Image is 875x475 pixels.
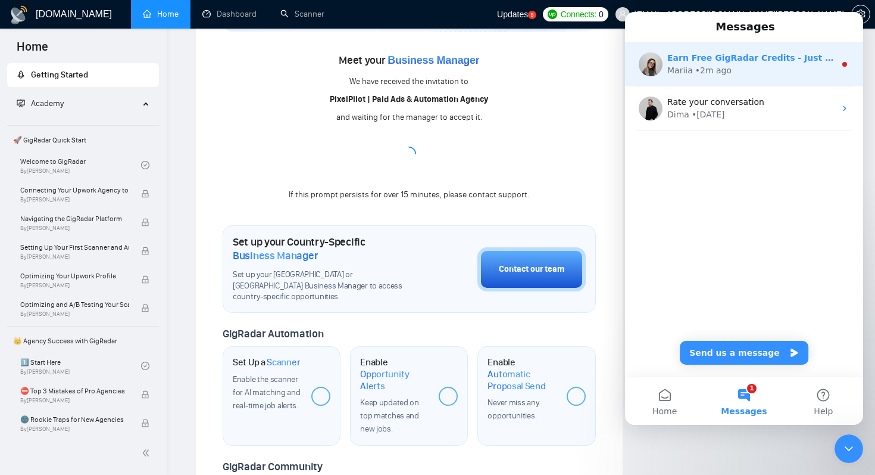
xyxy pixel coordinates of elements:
[141,390,149,399] span: lock
[20,353,141,379] a: 1️⃣ Start HereBy[PERSON_NAME]
[835,434,863,463] iframe: To enrich screen reader interactions, please activate Accessibility in Grammarly extension settings
[142,447,154,459] span: double-left
[20,414,129,426] span: 🌚 Rookie Traps for New Agencies
[618,10,627,18] span: user
[497,10,528,19] span: Updates
[233,374,300,411] span: Enable the scanner for AI matching and real-time job alerts.
[531,13,534,18] text: 5
[233,249,318,262] span: Business Manager
[223,327,323,340] span: GigRadar Automation
[8,128,158,152] span: 🚀 GigRadar Quick Start
[851,5,870,24] button: setting
[31,98,64,108] span: Academy
[17,70,25,79] span: rocket
[477,247,586,291] button: Contact our team
[8,329,158,353] span: 👑 Agency Success with GigRadar
[20,270,129,282] span: Optimizing Your Upwork Profile
[267,356,300,368] span: Scanner
[401,146,417,162] span: loading
[141,190,149,198] span: lock
[851,10,870,19] a: setting
[487,398,539,421] span: Never miss any opportunities.
[487,356,557,392] h1: Enable
[20,311,129,318] span: By [PERSON_NAME]
[20,152,141,178] a: Welcome to GigRadarBy[PERSON_NAME]
[31,70,88,80] span: Getting Started
[599,8,604,21] span: 0
[141,362,149,370] span: check-circle
[349,75,468,88] div: We have received the invitation to
[223,460,323,473] span: GigRadar Community
[20,213,129,225] span: Navigating the GigRadar Platform
[233,235,418,262] h1: Set up your Country-Specific
[360,356,429,392] h1: Enable
[360,368,429,392] span: Opportunity Alerts
[141,419,149,427] span: lock
[141,247,149,255] span: lock
[20,225,129,232] span: By [PERSON_NAME]
[280,9,324,19] a: searchScanner
[20,184,129,196] span: Connecting Your Upwork Agency to GigRadar
[20,426,129,433] span: By [PERSON_NAME]
[339,54,479,67] span: Meet your
[330,94,488,104] b: PixelPilot | Paid Ads & Automation Agency
[289,188,529,201] div: If this prompt persists for over 15 minutes, please contact support.
[233,356,300,368] h1: Set Up a
[20,397,129,404] span: By [PERSON_NAME]
[141,275,149,284] span: lock
[143,9,179,19] a: homeHome
[20,385,129,397] span: ⛔ Top 3 Mistakes of Pro Agencies
[852,10,870,19] span: setting
[20,253,129,260] span: By [PERSON_NAME]
[7,38,58,63] span: Home
[7,63,159,87] li: Getting Started
[487,368,557,392] span: Automatic Proposal Send
[233,269,418,303] span: Set up your [GEOGRAPHIC_DATA] or [GEOGRAPHIC_DATA] Business Manager to access country-specific op...
[561,8,596,21] span: Connects:
[202,9,257,19] a: dashboardDashboard
[20,196,129,203] span: By [PERSON_NAME]
[499,263,564,276] div: Contact our team
[528,11,536,19] a: 5
[141,218,149,226] span: lock
[625,12,863,425] iframe: To enrich screen reader interactions, please activate Accessibility in Grammarly extension settings
[141,161,149,169] span: check-circle
[10,5,29,24] img: logo
[387,54,479,66] span: Business Manager
[17,99,25,107] span: fund-projection-screen
[141,304,149,312] span: lock
[360,398,419,434] span: Keep updated on top matches and new jobs.
[548,10,557,19] img: upwork-logo.png
[336,111,482,124] div: and waiting for the manager to accept it.
[17,98,64,108] span: Academy
[20,299,129,311] span: Optimizing and A/B Testing Your Scanner for Better Results
[20,241,129,253] span: Setting Up Your First Scanner and Auto-Bidder
[20,282,129,289] span: By [PERSON_NAME]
